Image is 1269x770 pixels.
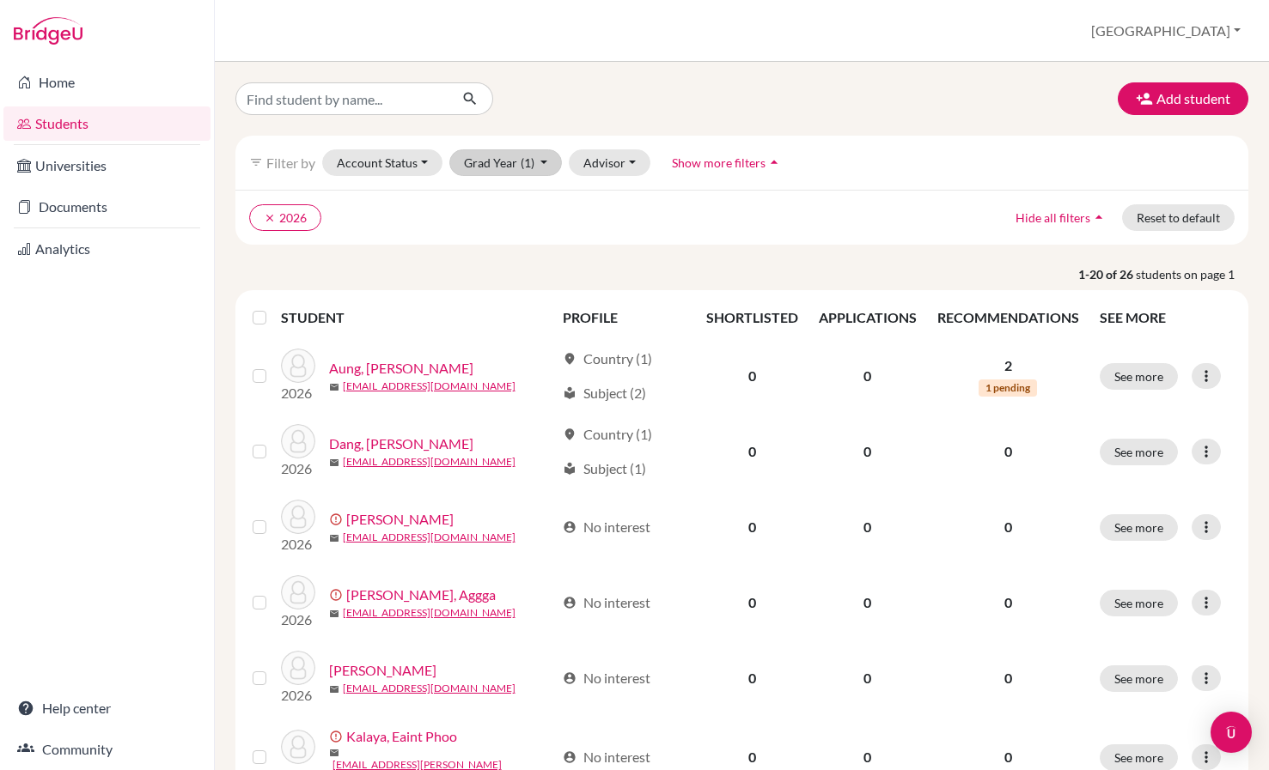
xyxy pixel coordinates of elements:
[563,747,650,767] div: No interest
[1100,363,1178,390] button: See more
[281,297,552,338] th: STUDENT
[249,204,321,231] button: clear2026
[1100,590,1178,616] button: See more
[281,575,315,609] img: Hein, Aggga
[249,155,263,169] i: filter_list
[1211,712,1252,753] div: Open Intercom Messenger
[927,297,1089,338] th: RECOMMENDATIONS
[3,732,210,767] a: Community
[808,565,927,640] td: 0
[696,565,808,640] td: 0
[329,434,473,454] a: Dang, [PERSON_NAME]
[343,454,516,470] a: [EMAIL_ADDRESS][DOMAIN_NAME]
[672,155,766,170] span: Show more filters
[552,297,696,338] th: PROFILE
[266,155,315,171] span: Filter by
[1083,15,1248,47] button: [GEOGRAPHIC_DATA]
[281,500,315,534] img: Freeman, Moses
[696,489,808,565] td: 0
[696,338,808,414] td: 0
[3,65,210,100] a: Home
[696,297,808,338] th: SHORTLISTED
[937,517,1079,537] p: 0
[281,349,315,383] img: Aung, Wai Lin
[14,17,82,45] img: Bridge-U
[937,441,1079,462] p: 0
[322,149,442,176] button: Account Status
[1100,514,1178,541] button: See more
[563,352,577,366] span: location_on
[808,640,927,716] td: 0
[343,681,516,696] a: [EMAIL_ADDRESS][DOMAIN_NAME]
[563,383,646,403] div: Subject (2)
[1100,665,1178,692] button: See more
[563,458,646,479] div: Subject (1)
[329,382,339,392] span: mail
[696,640,808,716] td: 0
[3,106,210,141] a: Students
[329,609,339,619] span: mail
[563,349,652,369] div: Country (1)
[657,149,797,176] button: Show more filtersarrow_drop_up
[3,190,210,224] a: Documents
[343,379,516,394] a: [EMAIL_ADDRESS][DOMAIN_NAME]
[1100,439,1178,465] button: See more
[281,651,315,685] img: Hein, Aung Khant
[329,533,339,543] span: mail
[563,386,577,400] span: local_library
[281,383,315,403] p: 2026
[1122,204,1235,231] button: Reset to default
[808,414,927,489] td: 0
[808,338,927,414] td: 0
[329,358,473,379] a: Aung, [PERSON_NAME]
[3,691,210,725] a: Help center
[937,355,1079,376] p: 2
[264,212,276,224] i: clear
[808,297,927,338] th: APPLICATIONS
[346,726,457,747] a: Kalaya, Eaint Phoo
[329,660,436,681] a: [PERSON_NAME]
[1016,210,1090,225] span: Hide all filters
[1078,265,1136,283] strong: 1-20 of 26
[281,685,315,706] p: 2026
[329,730,346,743] span: error_outline
[343,605,516,621] a: [EMAIL_ADDRESS][DOMAIN_NAME]
[563,671,577,685] span: account_circle
[3,149,210,183] a: Universities
[346,585,496,605] a: [PERSON_NAME], Aggga
[281,424,315,458] img: Dang, Minh Phan
[563,517,650,537] div: No interest
[563,592,650,613] div: No interest
[346,509,454,530] a: [PERSON_NAME]
[1001,204,1122,231] button: Hide all filtersarrow_drop_up
[569,149,650,176] button: Advisor
[329,512,346,526] span: error_outline
[1090,209,1107,226] i: arrow_drop_up
[3,232,210,266] a: Analytics
[563,424,652,445] div: Country (1)
[1118,82,1248,115] button: Add student
[329,458,339,468] span: mail
[281,534,315,555] p: 2026
[329,588,346,602] span: error_outline
[563,668,650,688] div: No interest
[329,748,339,758] span: mail
[563,520,577,534] span: account_circle
[329,684,339,694] span: mail
[563,427,577,441] span: location_on
[766,154,783,171] i: arrow_drop_up
[937,747,1079,767] p: 0
[937,668,1079,688] p: 0
[1089,297,1242,338] th: SEE MORE
[235,82,448,115] input: Find student by name...
[808,489,927,565] td: 0
[696,414,808,489] td: 0
[937,592,1079,613] p: 0
[1136,265,1248,283] span: students on page 1
[281,730,315,764] img: Kalaya, Eaint Phoo
[449,149,563,176] button: Grad Year(1)
[563,462,577,476] span: local_library
[563,750,577,764] span: account_circle
[979,379,1037,397] span: 1 pending
[343,530,516,545] a: [EMAIL_ADDRESS][DOMAIN_NAME]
